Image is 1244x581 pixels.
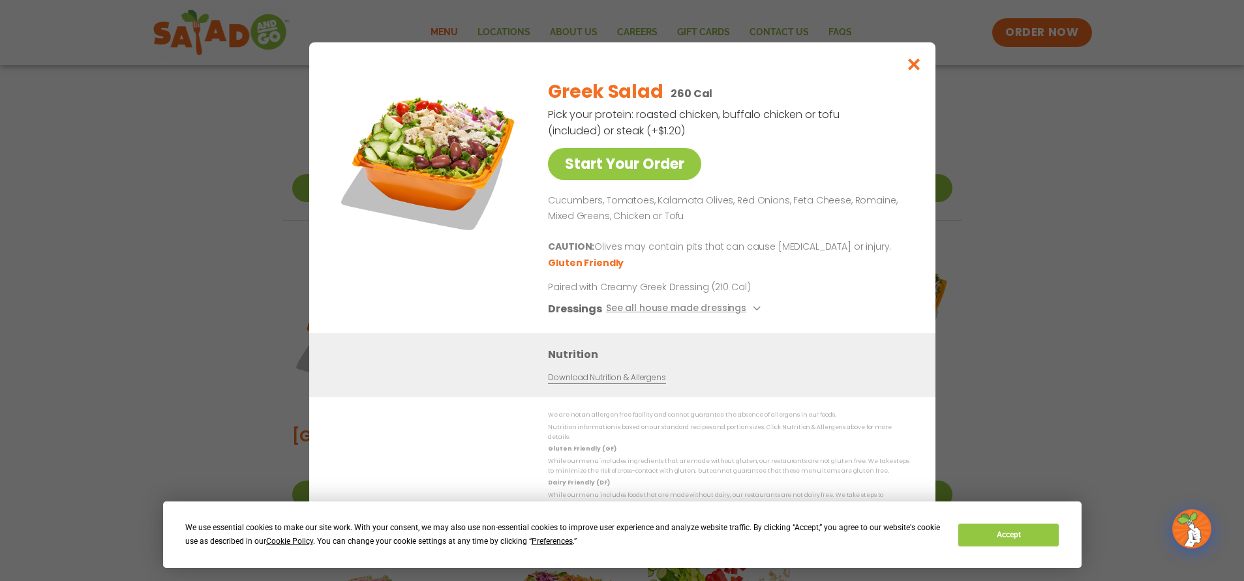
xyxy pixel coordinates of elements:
a: Download Nutrition & Allergens [548,372,665,385]
p: Cucumbers, Tomatoes, Kalamata Olives, Red Onions, Feta Cheese, Romaine, Mixed Greens, Chicken or ... [548,193,904,224]
span: Cookie Policy [266,537,313,546]
p: While our menu includes ingredients that are made without gluten, our restaurants are not gluten ... [548,456,909,477]
button: Accept [958,524,1059,546]
b: CAUTION: [548,241,594,254]
p: 260 Cal [671,85,712,102]
button: Close modal [892,42,935,86]
p: We are not an allergen free facility and cannot guarantee the absence of allergens in our foods. [548,411,909,421]
a: Start Your Order [548,148,701,180]
h3: Nutrition [548,347,916,363]
img: Featured product photo for Greek Salad [339,68,521,251]
div: We use essential cookies to make our site work. With your consent, we may also use non-essential ... [185,521,943,548]
p: While our menu includes foods that are made without dairy, our restaurants are not dairy free. We... [548,490,909,511]
h2: Greek Salad [548,78,663,106]
img: wpChatIcon [1174,511,1210,547]
p: Pick your protein: roasted chicken, buffalo chicken or tofu (included) or steak (+$1.20) [548,106,842,139]
div: Cookie Consent Prompt [163,501,1082,568]
li: Gluten Friendly [548,257,626,271]
p: Olives may contain pits that can cause [MEDICAL_DATA] or injury. [548,240,904,256]
strong: Dairy Friendly (DF) [548,479,609,487]
span: Preferences [532,537,573,546]
p: Nutrition information is based on our standard recipes and portion sizes. Click Nutrition & Aller... [548,423,909,443]
h3: Dressings [548,301,602,318]
button: See all house made dressings [605,301,764,318]
strong: Gluten Friendly (GF) [548,445,616,453]
p: Paired with Creamy Greek Dressing (210 Cal) [548,281,789,295]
